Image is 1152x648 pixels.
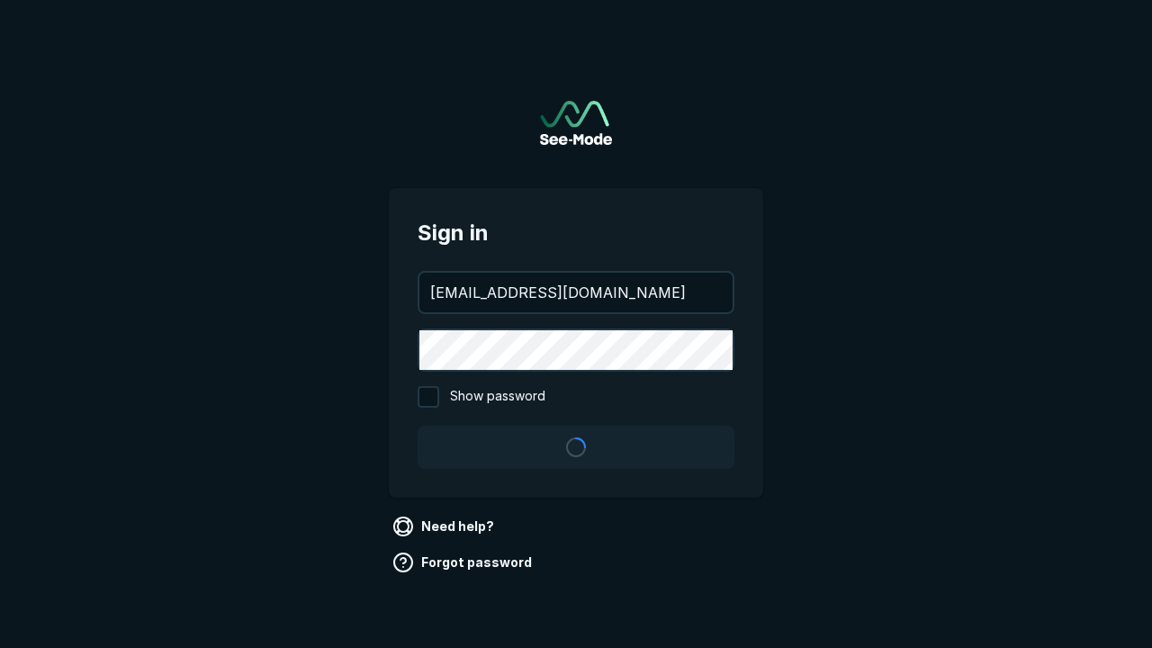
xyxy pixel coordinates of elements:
img: See-Mode Logo [540,101,612,145]
span: Sign in [418,217,734,249]
a: Go to sign in [540,101,612,145]
input: your@email.com [419,273,733,312]
span: Show password [450,386,545,408]
a: Need help? [389,512,501,541]
a: Forgot password [389,548,539,577]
